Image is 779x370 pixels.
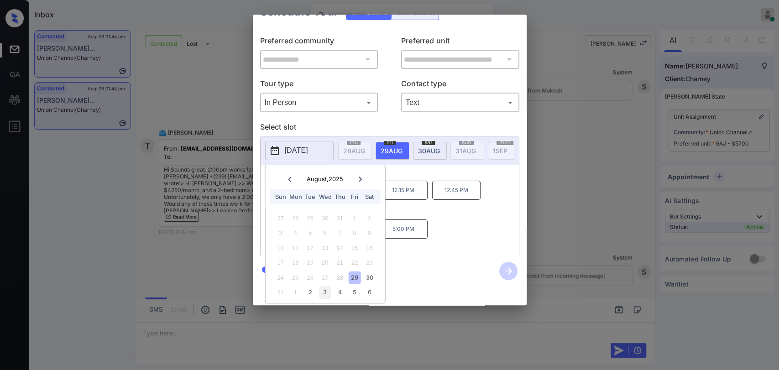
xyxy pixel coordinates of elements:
div: month 2025-08 [268,211,382,300]
div: Not available Thursday, August 7th, 2025 [334,227,346,239]
div: date-select [413,142,447,160]
p: [DATE] [285,145,308,156]
p: 12:15 PM [379,181,428,200]
button: btn-next [494,259,523,283]
div: Not available Sunday, August 10th, 2025 [274,242,287,254]
div: Not available Monday, July 28th, 2025 [289,212,302,224]
div: Not available Friday, August 15th, 2025 [349,242,361,254]
div: Not available Saturday, August 16th, 2025 [363,242,376,254]
div: date-select [376,142,409,160]
p: Preferred unit [401,35,519,50]
div: Not available Monday, August 11th, 2025 [289,242,302,254]
div: Fri [349,191,361,203]
div: Wed [319,191,331,203]
div: Not available Friday, August 1st, 2025 [349,212,361,224]
p: Select slot [260,121,519,136]
div: Not available Sunday, August 3rd, 2025 [274,227,287,239]
div: Not available Tuesday, August 12th, 2025 [304,242,316,254]
div: Not available Wednesday, August 6th, 2025 [319,227,331,239]
p: 5:00 PM [379,219,428,239]
div: Mon [289,191,302,203]
p: Preferred community [260,35,378,50]
p: Contact type [401,78,519,93]
div: Not available Tuesday, August 5th, 2025 [304,227,316,239]
div: Thu [334,191,346,203]
div: Not available Tuesday, July 29th, 2025 [304,212,316,224]
div: Not available Wednesday, August 13th, 2025 [319,242,331,254]
p: Tour type [260,78,378,93]
span: sat [422,140,435,145]
div: Sat [363,191,376,203]
div: August , 2025 [307,176,343,182]
div: Not available Sunday, July 27th, 2025 [274,212,287,224]
div: Not available Wednesday, July 30th, 2025 [319,212,331,224]
span: 30 AUG [418,147,440,155]
div: Not available Monday, August 4th, 2025 [289,227,302,239]
div: Not available Thursday, July 31st, 2025 [334,212,346,224]
div: In Person [262,95,376,110]
p: 12:45 PM [432,181,481,200]
div: Sun [274,191,287,203]
button: [DATE] [265,141,334,160]
div: Text [403,95,517,110]
div: Not available Saturday, August 2nd, 2025 [363,212,376,224]
div: Not available Thursday, August 14th, 2025 [334,242,346,254]
span: fri [384,140,396,145]
div: Not available Saturday, August 9th, 2025 [363,227,376,239]
div: Tue [304,191,316,203]
p: *Available time slots [273,165,519,181]
span: 29 AUG [381,147,403,155]
div: Not available Friday, August 8th, 2025 [349,227,361,239]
